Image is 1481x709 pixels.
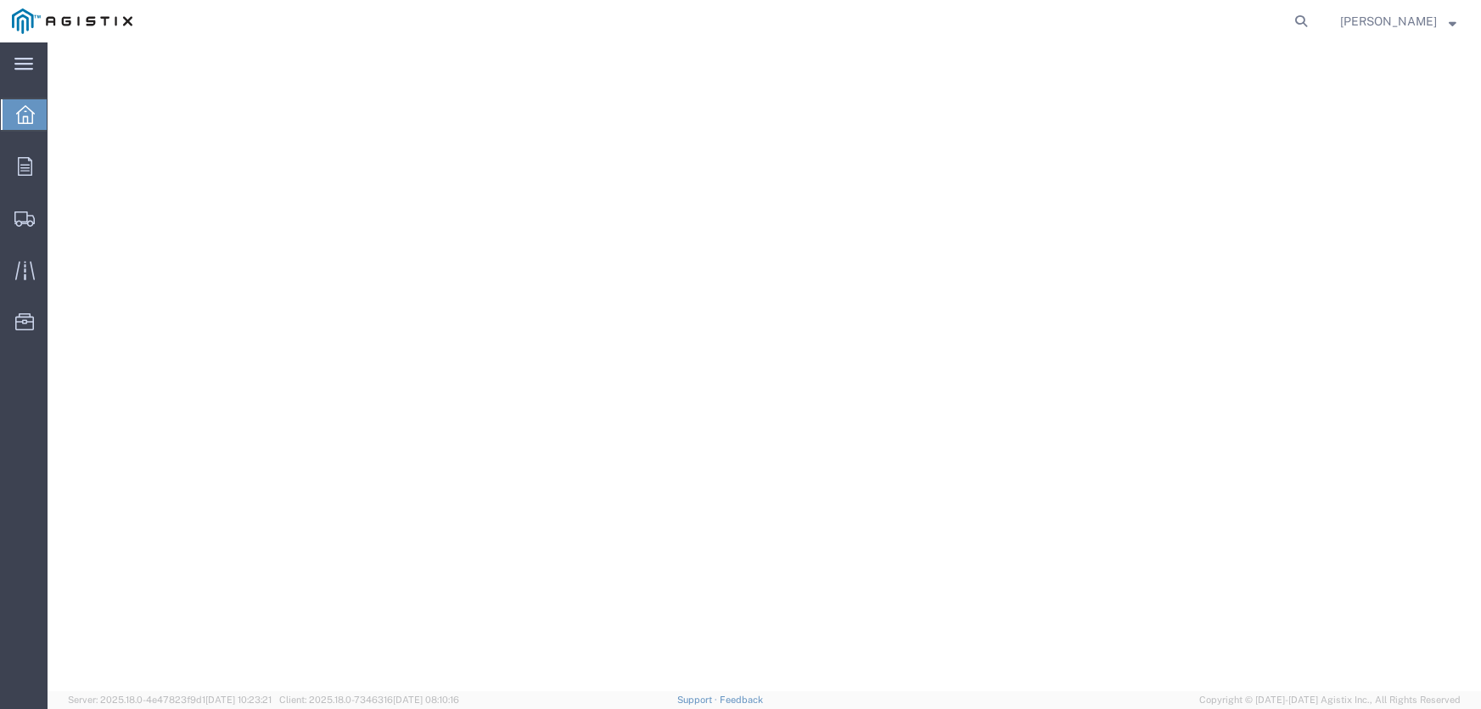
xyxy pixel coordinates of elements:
span: Client: 2025.18.0-7346316 [279,695,459,705]
a: Feedback [720,695,763,705]
iframe: FS Legacy Container [48,42,1481,691]
span: Server: 2025.18.0-4e47823f9d1 [68,695,272,705]
a: Support [677,695,720,705]
span: Copyright © [DATE]-[DATE] Agistix Inc., All Rights Reserved [1199,693,1461,707]
span: [DATE] 10:23:21 [205,695,272,705]
img: logo [12,8,132,34]
button: [PERSON_NAME] [1339,11,1457,31]
span: [DATE] 08:10:16 [393,695,459,705]
span: Janice Fahrmeier [1340,12,1437,31]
